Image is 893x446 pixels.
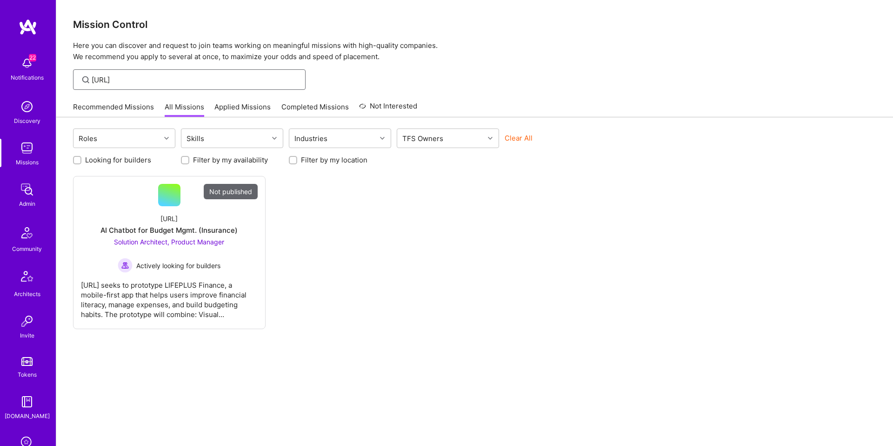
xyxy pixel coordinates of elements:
[400,132,446,145] div: TFS Owners
[164,136,169,141] i: icon Chevron
[292,132,330,145] div: Industries
[29,54,36,61] span: 22
[5,411,50,421] div: [DOMAIN_NAME]
[76,132,100,145] div: Roles
[272,136,277,141] i: icon Chevron
[80,74,91,85] i: icon SearchGrey
[18,392,36,411] img: guide book
[281,102,349,117] a: Completed Missions
[73,40,876,62] p: Here you can discover and request to join teams working on meaningful missions with high-quality ...
[18,139,36,157] img: teamwork
[20,331,34,340] div: Invite
[73,102,154,117] a: Recommended Missions
[193,155,268,165] label: Filter by my availability
[136,261,220,270] span: Actively looking for builders
[14,289,40,299] div: Architects
[16,222,38,244] img: Community
[214,102,271,117] a: Applied Missions
[114,238,224,246] span: Solution Architect, Product Manager
[11,73,44,82] div: Notifications
[165,102,204,117] a: All Missions
[118,258,133,273] img: Actively looking for builders
[505,133,533,143] button: Clear All
[488,136,493,141] i: icon Chevron
[81,273,258,319] div: [URL] seeks to prototype LIFEPLUS Finance, a mobile-first app that helps users improve financial ...
[21,357,33,366] img: tokens
[18,312,36,331] img: Invite
[160,214,178,223] div: [URL]
[14,116,40,126] div: Discovery
[12,244,42,254] div: Community
[380,136,385,141] i: icon Chevron
[73,19,876,30] h3: Mission Control
[184,132,207,145] div: Skills
[359,101,417,117] a: Not Interested
[204,184,258,199] div: Not published
[19,199,35,209] div: Admin
[81,184,258,321] a: Not published[URL]AI Chatbot for Budget Mgmt. (Insurance)Solution Architect, Product Manager Acti...
[19,19,37,35] img: logo
[18,54,36,73] img: bell
[92,75,299,85] input: Find Mission...
[18,97,36,116] img: discovery
[16,267,38,289] img: Architects
[85,155,151,165] label: Looking for builders
[301,155,367,165] label: Filter by my location
[18,180,36,199] img: admin teamwork
[100,225,238,235] div: AI Chatbot for Budget Mgmt. (Insurance)
[18,370,37,379] div: Tokens
[16,157,39,167] div: Missions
